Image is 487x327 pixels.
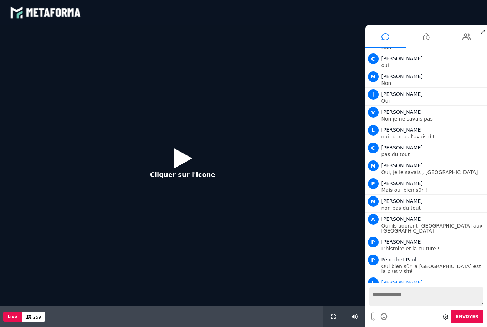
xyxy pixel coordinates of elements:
[368,277,379,288] span: L
[368,160,379,171] span: M
[381,170,486,175] p: Oui, je le savais , [GEOGRAPHIC_DATA]
[381,280,423,285] span: Animateur
[381,45,486,50] p: Non
[368,125,379,136] span: L
[33,315,41,320] span: 259
[3,312,22,322] button: Live
[381,81,486,86] p: Non
[381,63,486,68] p: oui
[150,170,215,179] p: Cliquer sur l'icone
[143,143,222,189] button: Cliquer sur l'icone
[381,188,486,193] p: Mais oui bien sûr !
[381,73,423,79] span: [PERSON_NAME]
[368,237,379,247] span: P
[381,127,423,133] span: [PERSON_NAME]
[368,53,379,64] span: C
[381,180,423,186] span: [PERSON_NAME]
[381,56,423,61] span: [PERSON_NAME]
[368,196,379,207] span: M
[381,216,423,222] span: [PERSON_NAME]
[368,71,379,82] span: M
[381,198,423,204] span: [PERSON_NAME]
[368,89,379,100] span: j
[381,98,486,103] p: Oui
[381,257,416,262] span: Pénochet Paul
[381,239,423,245] span: [PERSON_NAME]
[381,163,423,168] span: [PERSON_NAME]
[381,145,423,150] span: [PERSON_NAME]
[381,223,486,233] p: Oui ils adorent [GEOGRAPHIC_DATA] aux [GEOGRAPHIC_DATA]
[381,246,486,251] p: L’histoire et la culture !
[479,25,487,38] span: ↗
[368,214,379,225] span: A
[368,107,379,118] span: V
[368,178,379,189] span: P
[381,116,486,121] p: Non je ne savais pas
[456,314,478,319] span: Envoyer
[381,152,486,157] p: pas du tout
[381,91,423,97] span: [PERSON_NAME]
[368,255,379,265] span: P
[381,109,423,115] span: [PERSON_NAME]
[381,264,486,274] p: Oui bien sûr la [GEOGRAPHIC_DATA] est la plus visité
[451,310,483,323] button: Envoyer
[381,134,486,139] p: oui tu nous l'avais dit
[368,143,379,153] span: C
[381,205,486,210] p: non pas du tout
